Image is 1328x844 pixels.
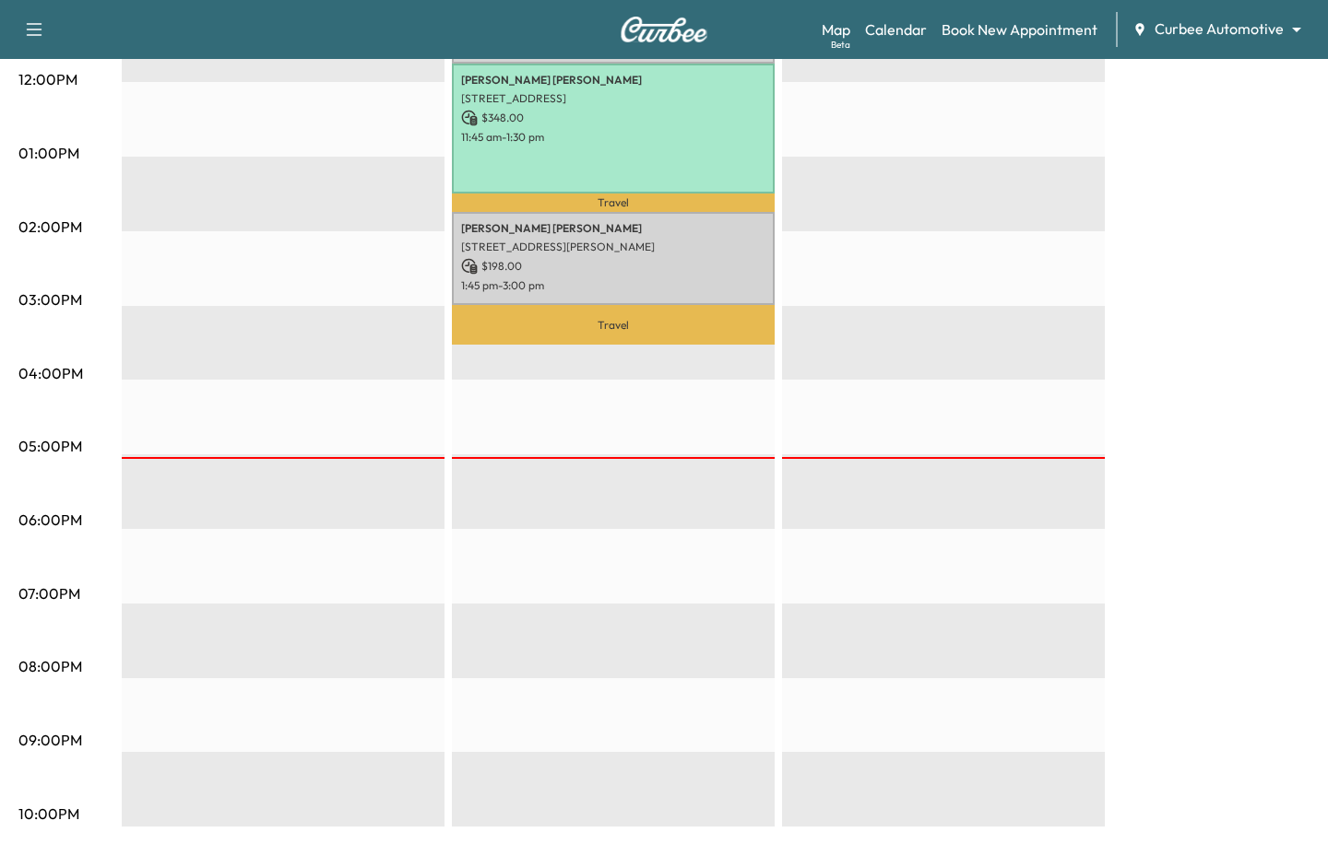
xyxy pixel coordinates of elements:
p: [STREET_ADDRESS][PERSON_NAME] [461,240,765,254]
p: 01:00PM [18,142,79,164]
p: $ 348.00 [461,110,765,126]
p: 02:00PM [18,216,82,238]
p: Travel [452,193,775,212]
a: MapBeta [822,18,850,41]
p: 05:00PM [18,435,82,457]
span: Curbee Automotive [1155,18,1284,40]
p: 06:00PM [18,509,82,531]
p: 12:00PM [18,68,77,90]
a: Book New Appointment [942,18,1097,41]
p: [STREET_ADDRESS] [461,91,765,106]
p: 03:00PM [18,288,82,311]
p: 09:00PM [18,729,82,751]
a: Calendar [865,18,927,41]
p: [PERSON_NAME] [PERSON_NAME] [461,73,765,88]
div: Beta [831,38,850,52]
p: 11:45 am - 1:30 pm [461,130,765,145]
p: 1:45 pm - 3:00 pm [461,278,765,293]
p: 10:00PM [18,803,79,825]
p: 04:00PM [18,362,83,384]
p: 08:00PM [18,655,82,677]
p: 07:00PM [18,582,80,604]
p: $ 198.00 [461,258,765,275]
p: [PERSON_NAME] [PERSON_NAME] [461,221,765,236]
p: Travel [452,305,775,345]
img: Curbee Logo [620,17,708,42]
